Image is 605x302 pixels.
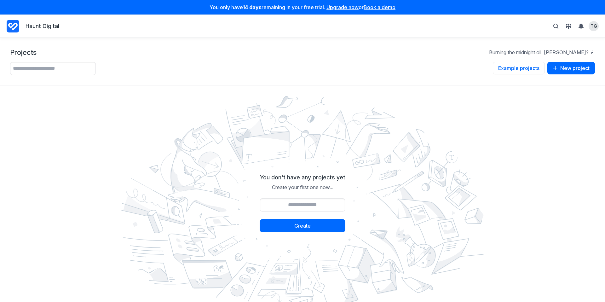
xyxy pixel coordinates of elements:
button: View People & Groups [563,21,573,31]
h2: You don't have any projects yet [260,174,345,181]
span: TG [591,23,597,29]
button: Example projects [493,62,545,74]
summary: View Notifications [576,21,589,31]
strong: 14 days [243,4,262,10]
summary: View profile menu [589,21,599,31]
a: Upgrade now [326,4,359,10]
p: You only have remaining in your free trial. or [4,4,601,11]
a: Example projects [493,62,545,75]
a: Book a demo [364,4,395,10]
p: Burning the midnight oil, [PERSON_NAME]? 🕯 [489,49,595,56]
button: New project [547,62,595,74]
p: Haunt Digital [26,22,59,30]
a: New project [547,62,595,75]
a: Project Dashboard [7,19,19,34]
h1: Projects [10,48,37,57]
button: Toggle search bar [551,21,561,31]
button: Create [260,219,345,232]
p: Create your first one now... [260,184,345,191]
